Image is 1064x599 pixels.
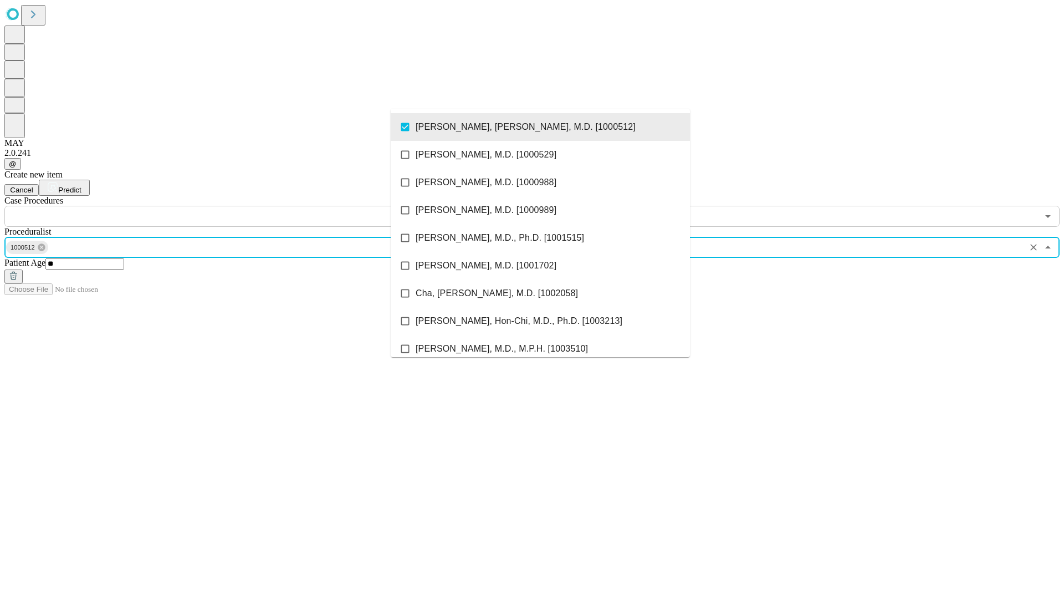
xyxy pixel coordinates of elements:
[416,287,578,300] span: Cha, [PERSON_NAME], M.D. [1002058]
[58,186,81,194] span: Predict
[9,160,17,168] span: @
[416,148,556,161] span: [PERSON_NAME], M.D. [1000529]
[416,259,556,272] span: [PERSON_NAME], M.D. [1001702]
[416,176,556,189] span: [PERSON_NAME], M.D. [1000988]
[6,241,39,254] span: 1000512
[4,258,45,267] span: Patient Age
[416,314,622,328] span: [PERSON_NAME], Hon-Chi, M.D., Ph.D. [1003213]
[10,186,33,194] span: Cancel
[416,204,556,217] span: [PERSON_NAME], M.D. [1000989]
[4,170,63,179] span: Create new item
[4,148,1060,158] div: 2.0.241
[416,342,588,356] span: [PERSON_NAME], M.D., M.P.H. [1003510]
[39,180,90,196] button: Predict
[416,120,636,134] span: [PERSON_NAME], [PERSON_NAME], M.D. [1000512]
[4,196,63,205] span: Scheduled Procedure
[6,241,48,254] div: 1000512
[4,227,51,236] span: Proceduralist
[4,184,39,196] button: Cancel
[416,231,584,245] span: [PERSON_NAME], M.D., Ph.D. [1001515]
[1040,209,1056,224] button: Open
[1040,240,1056,255] button: Close
[1026,240,1041,255] button: Clear
[4,138,1060,148] div: MAY
[4,158,21,170] button: @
